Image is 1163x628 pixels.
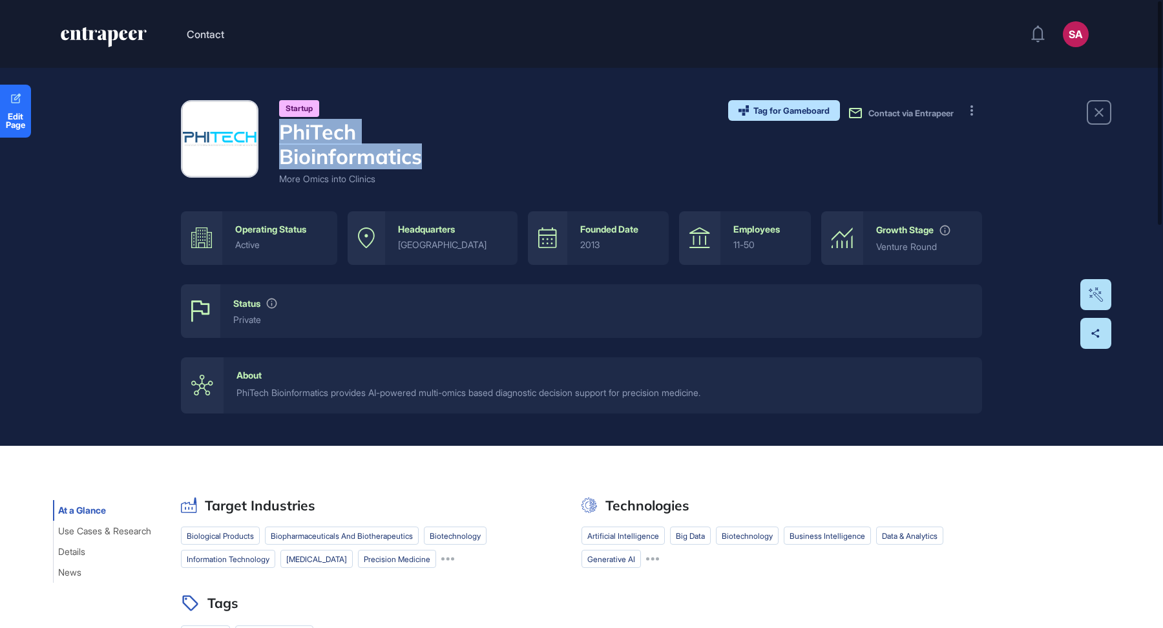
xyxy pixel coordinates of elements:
div: About [236,370,262,381]
button: Details [53,541,90,562]
div: Founded Date [580,224,638,235]
li: biotechnology [424,527,487,545]
li: biological products [181,527,260,545]
li: business intelligence [784,527,871,545]
h2: Technologies [605,497,689,514]
span: Details [58,547,85,557]
div: Growth Stage [876,225,934,235]
h4: PhiTech Bioinformatics [279,120,499,169]
div: private [233,315,969,325]
div: Startup [279,100,319,117]
h2: Target Industries [205,497,315,514]
img: PhiTech Bioinformatics-logo [183,132,257,146]
div: Venture Round [876,242,969,252]
span: Tag for Gameboard [753,107,830,115]
span: Contact via Entrapeer [868,108,954,118]
span: At a Glance [58,505,106,516]
div: PhiTech Bioinformatics provides AI-powered multi-omics based diagnostic decision support for prec... [236,386,969,400]
div: active [235,240,324,250]
h2: Tags [207,595,238,611]
button: Contact [187,26,224,43]
li: Information Technology [181,550,275,568]
div: Employees [733,224,780,235]
div: Status [233,298,260,309]
li: biopharmaceuticals and biotherapeutics [265,527,419,545]
span: News [58,567,81,578]
button: News [53,562,87,583]
button: SA [1063,21,1089,47]
div: Headquarters [398,224,455,235]
li: [MEDICAL_DATA] [280,550,353,568]
li: biotechnology [716,527,779,545]
button: Use Cases & Research [53,521,156,541]
a: entrapeer-logo [59,27,148,52]
button: Contact via Entrapeer [848,105,954,121]
button: At a Glance [53,500,111,521]
li: big data [670,527,711,545]
div: More Omics into Clinics [279,172,499,185]
li: data & analytics [876,527,943,545]
li: Generative AI [581,550,641,568]
div: 11-50 [733,240,798,250]
li: Precision Medicine [358,550,436,568]
div: [GEOGRAPHIC_DATA] [398,240,505,250]
span: Use Cases & Research [58,526,151,536]
div: Operating Status [235,224,306,235]
li: artificial intelligence [581,527,665,545]
div: 2013 [580,240,656,250]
